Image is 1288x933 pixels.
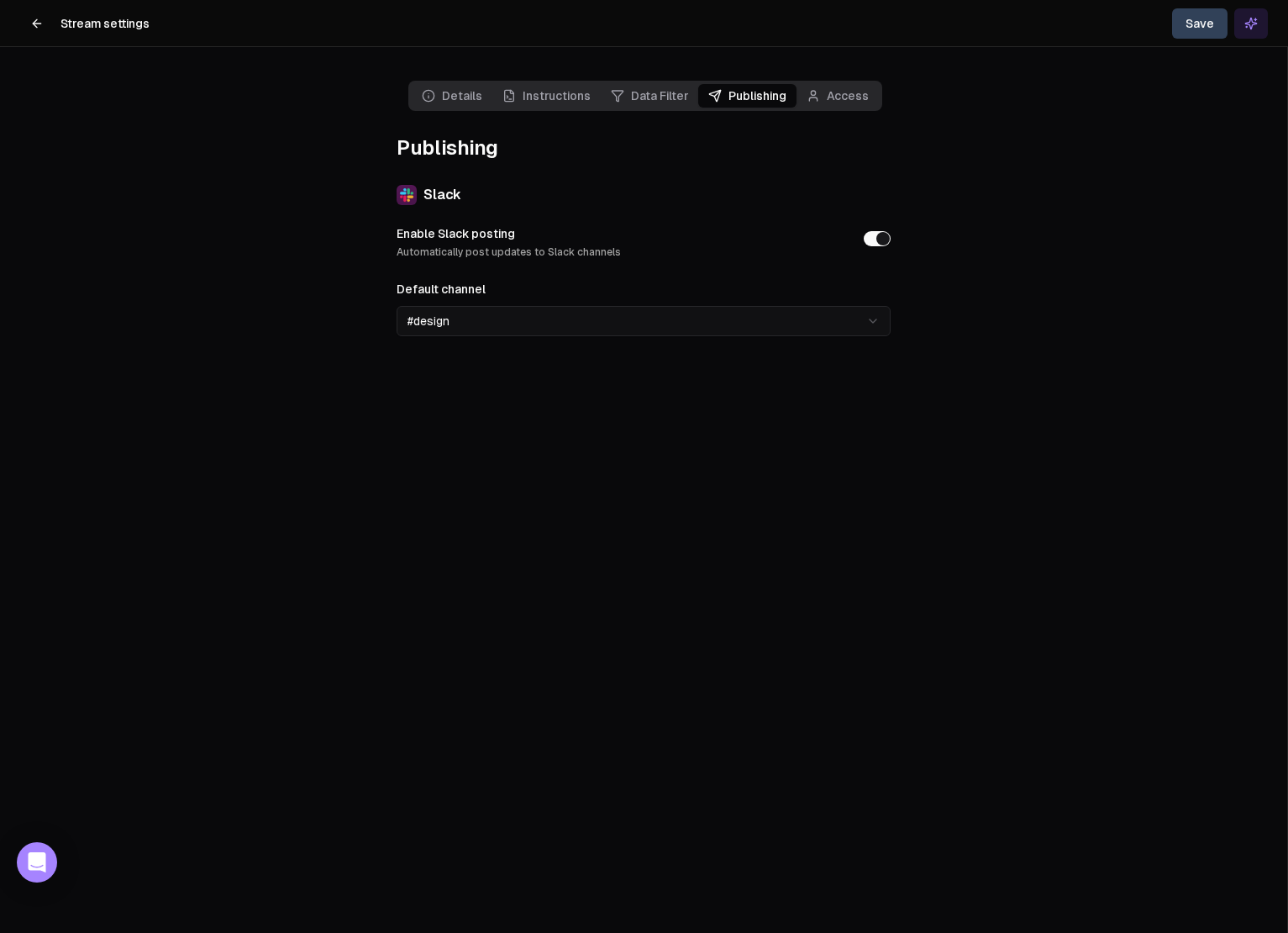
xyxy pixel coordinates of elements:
a: Access [796,84,879,108]
p: Automatically post updates to Slack channels [397,245,850,259]
img: Slack [397,185,417,205]
nav: Main [408,81,879,111]
p: Enable Slack posting [397,225,850,242]
h2: Slack [423,185,460,205]
h1: Publishing [397,134,891,161]
a: Details [412,84,492,108]
a: Data Filter [601,84,698,108]
a: Instructions [492,84,601,108]
label: Default channel [397,282,486,296]
h1: Stream settings [60,15,150,32]
span: Publishing [698,84,796,108]
button: Save [1172,8,1228,39]
div: Open Intercom Messenger [17,842,57,883]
